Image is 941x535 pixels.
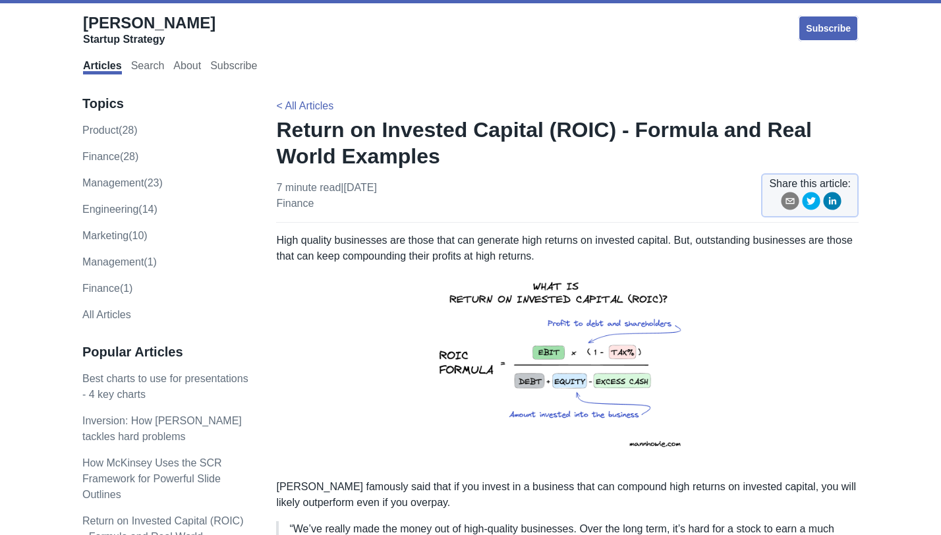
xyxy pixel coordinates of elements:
[82,373,248,400] a: Best charts to use for presentations - 4 key charts
[422,264,713,468] img: return-on-invested-capital
[781,192,799,215] button: email
[82,309,131,320] a: All Articles
[82,283,132,294] a: Finance(1)
[83,13,215,46] a: [PERSON_NAME]Startup Strategy
[276,117,859,169] h1: Return on Invested Capital (ROIC) - Formula and Real World Examples
[276,233,859,468] p: High quality businesses are those that can generate high returns on invested capital. But, outsta...
[769,176,851,192] span: Share this article:
[173,60,201,74] a: About
[82,204,157,215] a: engineering(14)
[82,344,249,360] h3: Popular Articles
[82,415,242,442] a: Inversion: How [PERSON_NAME] tackles hard problems
[823,192,841,215] button: linkedin
[83,60,122,74] a: Articles
[798,15,859,42] a: Subscribe
[82,230,148,241] a: marketing(10)
[82,151,138,162] a: finance(28)
[131,60,165,74] a: Search
[82,177,163,188] a: management(23)
[210,60,257,74] a: Subscribe
[276,100,333,111] a: < All Articles
[82,96,249,112] h3: Topics
[82,256,157,267] a: Management(1)
[276,479,859,511] p: [PERSON_NAME] famously said that if you invest in a business that can compound high returns on in...
[276,198,314,209] a: finance
[802,192,820,215] button: twitter
[83,14,215,32] span: [PERSON_NAME]
[276,180,376,211] p: 7 minute read | [DATE]
[82,125,138,136] a: product(28)
[83,33,215,46] div: Startup Strategy
[82,457,222,500] a: How McKinsey Uses the SCR Framework for Powerful Slide Outlines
